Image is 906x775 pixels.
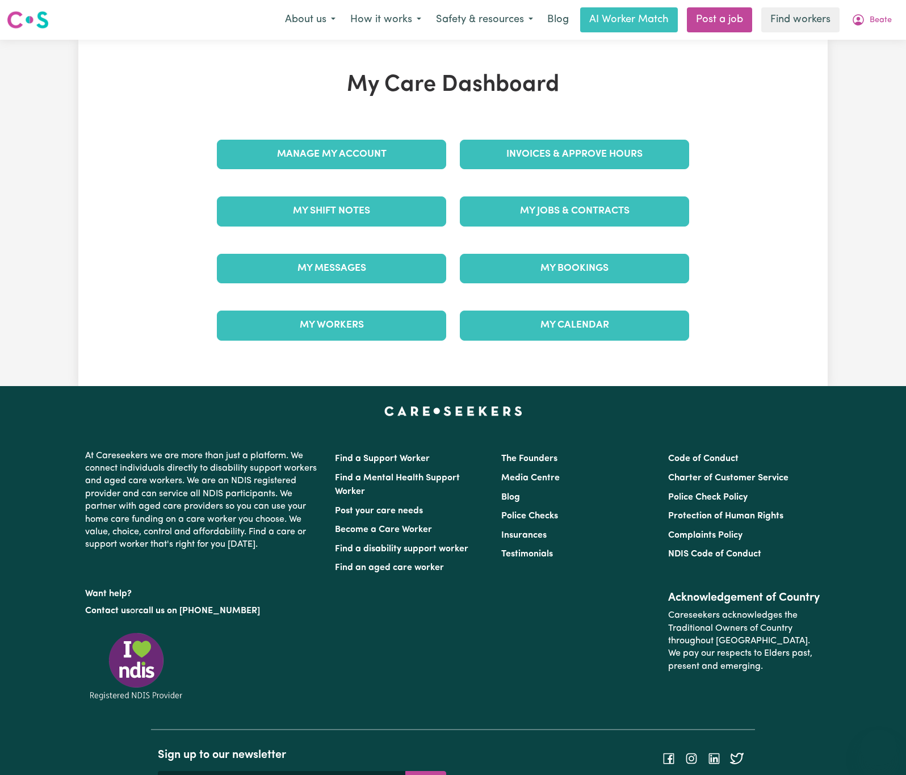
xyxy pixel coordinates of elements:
p: or [85,600,321,622]
a: Blog [540,7,576,32]
a: Insurances [501,531,547,540]
a: Find a Support Worker [335,454,430,463]
a: Find an aged care worker [335,563,444,572]
a: call us on [PHONE_NUMBER] [139,606,260,615]
a: Follow Careseekers on Instagram [685,753,698,763]
a: My Calendar [460,311,689,340]
h2: Sign up to our newsletter [158,748,446,762]
a: Police Check Policy [668,493,748,502]
a: Invoices & Approve Hours [460,140,689,169]
img: Registered NDIS provider [85,631,187,702]
a: Careseekers logo [7,7,49,33]
a: Code of Conduct [668,454,739,463]
a: My Shift Notes [217,196,446,226]
button: Safety & resources [429,8,540,32]
h2: Acknowledgement of Country [668,591,821,605]
a: My Jobs & Contracts [460,196,689,226]
a: Manage My Account [217,140,446,169]
a: Charter of Customer Service [668,474,788,483]
a: Complaints Policy [668,531,743,540]
a: NDIS Code of Conduct [668,550,761,559]
a: Police Checks [501,512,558,521]
a: Protection of Human Rights [668,512,783,521]
p: At Careseekers we are more than just a platform. We connect individuals directly to disability su... [85,445,321,556]
a: Media Centre [501,474,560,483]
a: Testimonials [501,550,553,559]
h1: My Care Dashboard [210,72,696,99]
a: Find a disability support worker [335,544,468,554]
a: Become a Care Worker [335,525,432,534]
span: Beate [870,14,892,27]
img: Careseekers logo [7,10,49,30]
p: Careseekers acknowledges the Traditional Owners of Country throughout [GEOGRAPHIC_DATA]. We pay o... [668,605,821,677]
a: Post a job [687,7,752,32]
p: Want help? [85,583,321,600]
button: How it works [343,8,429,32]
a: Blog [501,493,520,502]
a: Find workers [761,7,840,32]
button: My Account [844,8,899,32]
a: AI Worker Match [580,7,678,32]
a: My Workers [217,311,446,340]
a: Contact us [85,606,130,615]
a: Find a Mental Health Support Worker [335,474,460,496]
a: My Bookings [460,254,689,283]
iframe: Button to launch messaging window [861,730,897,766]
a: Post your care needs [335,506,423,516]
a: Follow Careseekers on Facebook [662,753,676,763]
button: About us [278,8,343,32]
a: Follow Careseekers on LinkedIn [707,753,721,763]
a: My Messages [217,254,446,283]
a: Follow Careseekers on Twitter [730,753,744,763]
a: Careseekers home page [384,407,522,416]
a: The Founders [501,454,557,463]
